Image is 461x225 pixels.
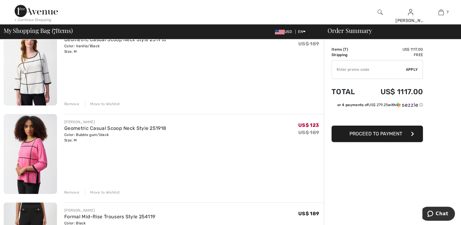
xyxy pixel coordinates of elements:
[332,102,423,110] div: or 4 payments ofUS$ 279.25withSezzle Click to learn more about Sezzle
[396,102,418,108] img: Sezzle
[64,132,166,143] div: Color: Bubble gum/black Size: M
[85,101,120,107] div: Move to Wishlist
[422,207,455,222] iframe: Opens a widget where you can chat to one of our agents
[4,114,57,194] img: Geometric Casual Scoop Neck Style 251918
[298,122,319,128] span: US$ 123
[298,30,306,34] span: EN
[15,17,51,23] div: < Continue Shopping
[64,119,166,125] div: [PERSON_NAME]
[364,47,423,52] td: US$ 1117.00
[15,5,58,17] img: 1ère Avenue
[408,9,413,15] a: Sign In
[64,214,155,220] a: Formal Mid-Rise Trousers Style 254119
[64,125,166,131] a: Geometric Casual Scoop Neck Style 251918
[378,9,383,16] img: search the website
[275,30,294,34] span: USD
[364,81,423,102] td: US$ 1117.00
[408,9,413,16] img: My Info
[368,103,388,107] span: US$ 279.25
[298,41,319,47] s: US$ 189
[364,52,423,58] td: Free
[53,26,56,34] span: 7
[332,81,364,102] td: Total
[4,25,57,105] img: Geometric Casual Scoop Neck Style 251918
[64,190,79,195] div: Remove
[426,9,456,16] a: 7
[320,27,457,34] div: Order Summary
[332,126,423,142] button: Proceed to Payment
[64,37,166,42] a: Geometric Casual Scoop Neck Style 251918
[298,211,319,216] span: US$ 189
[332,60,406,79] input: Promo code
[447,9,449,15] span: 7
[337,102,423,108] div: or 4 payments of with
[64,208,155,213] div: [PERSON_NAME]
[64,101,79,107] div: Remove
[349,131,402,137] span: Proceed to Payment
[395,17,425,24] div: [PERSON_NAME]
[332,47,364,52] td: Items ( )
[332,52,364,58] td: Shipping
[85,190,120,195] div: Move to Wishlist
[64,43,166,54] div: Color: Vanilla/Black Size: M
[438,9,444,16] img: My Bag
[332,110,423,123] iframe: PayPal-paypal
[344,47,346,52] span: 7
[406,67,418,72] span: Apply
[4,27,73,34] span: My Shopping Bag ( Items)
[298,130,319,135] s: US$ 189
[275,30,285,34] img: US Dollar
